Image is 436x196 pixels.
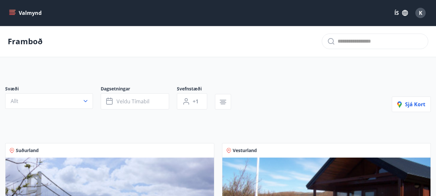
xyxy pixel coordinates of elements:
span: K [419,9,422,16]
span: Svæði [5,86,101,93]
span: Vesturland [233,147,257,154]
span: Dagsetningar [101,86,177,93]
button: ÍS [391,7,411,19]
span: +1 [193,98,198,105]
button: K [413,5,428,21]
span: Allt [11,98,18,105]
span: Suðurland [16,147,39,154]
button: menu [8,7,44,19]
button: Sjá kort [392,97,431,112]
button: Veldu tímabil [101,93,169,109]
span: Sjá kort [397,101,425,108]
button: +1 [177,93,207,109]
span: Svefnstæði [177,86,215,93]
p: Framboð [8,36,43,47]
button: Allt [5,93,93,109]
span: Veldu tímabil [117,98,149,105]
